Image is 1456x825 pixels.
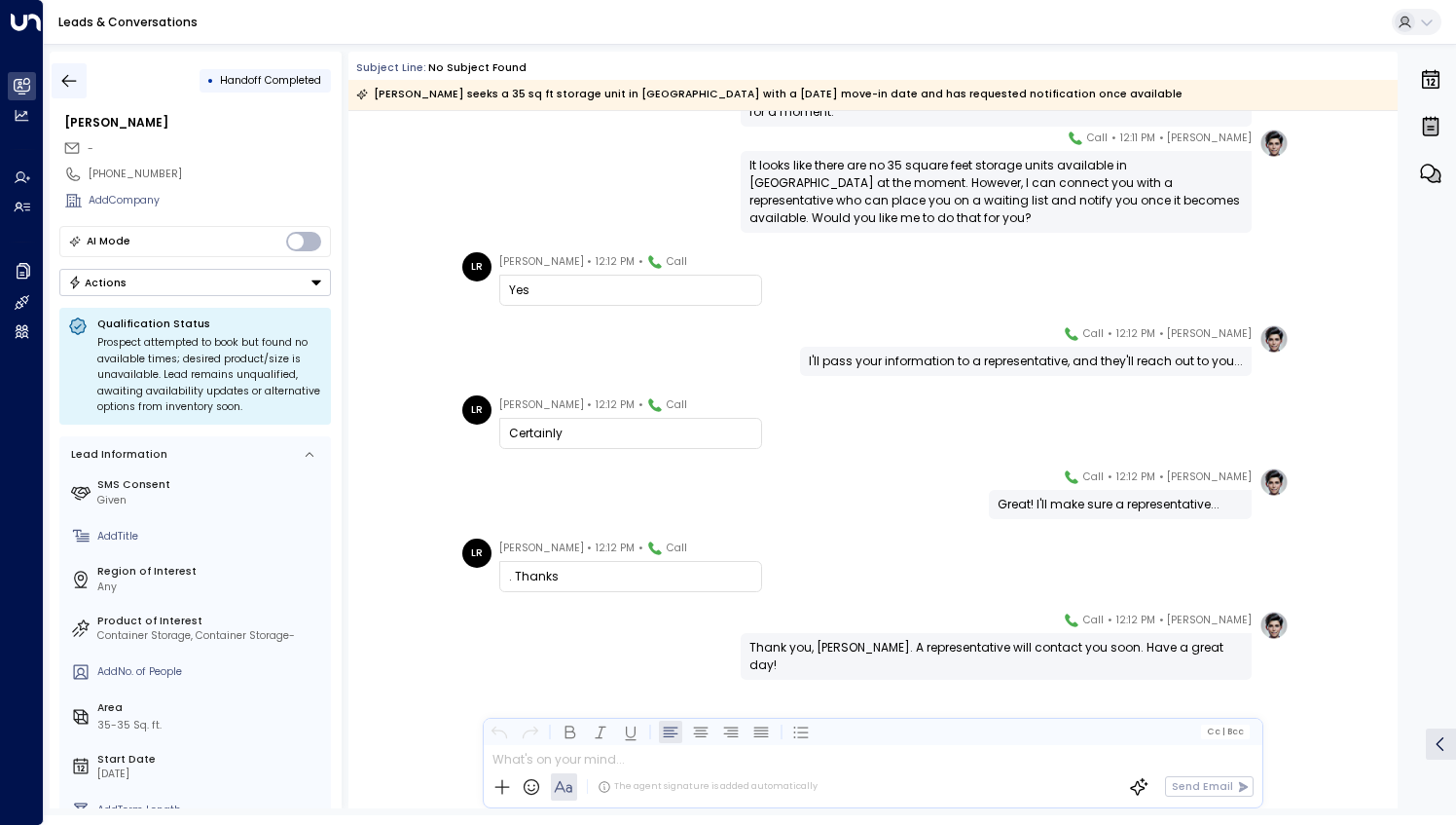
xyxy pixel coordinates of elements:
img: profile-logo.png [1259,129,1289,158]
label: SMS Consent [97,477,325,493]
div: LR [462,252,491,281]
span: 12:12 PM [596,252,635,272]
div: AddTerm Length [97,803,325,818]
div: [PERSON_NAME] [64,114,331,131]
div: • [207,67,214,94]
div: Great! I'll make sure a representative... [998,496,1243,513]
span: Call [667,539,687,558]
button: Undo [488,720,511,743]
div: LR [462,395,491,425]
div: Given [97,493,325,508]
span: • [1159,611,1164,630]
span: • [587,395,592,415]
span: [PERSON_NAME] [499,252,584,272]
span: • [587,252,592,272]
span: • [1108,468,1112,487]
span: [PERSON_NAME] [1167,324,1252,344]
div: The agent signature is added automatically [598,780,818,794]
div: It looks like there are no 35 square feet storage units available in [GEOGRAPHIC_DATA] at the mom... [749,157,1243,227]
span: • [638,539,643,558]
p: Qualification Status [97,317,322,331]
label: Product of Interest [97,614,325,629]
span: - [88,141,93,156]
div: Certainly [509,425,752,442]
div: Yes [509,281,752,299]
span: • [1108,324,1112,344]
label: Area [97,700,325,716]
div: 35-35 Sq. ft. [97,718,162,733]
span: Subject Line: [356,60,426,75]
span: 12:12 PM [596,539,635,558]
div: [PHONE_NUMBER] [89,167,331,182]
img: profile-logo.png [1259,468,1289,497]
button: Actions [59,269,331,296]
div: LR [462,539,491,568]
span: Call [667,252,687,272]
span: • [1159,129,1164,148]
div: AddTitle [97,529,325,544]
span: • [587,539,592,558]
span: • [1108,611,1112,630]
div: Any [97,580,325,595]
div: I'll pass your information to a representative, and they'll reach out to you... [809,353,1243,370]
span: | [1221,727,1224,736]
span: 12:11 PM [1120,129,1155,148]
span: • [638,395,643,415]
span: Call [1083,324,1104,344]
span: Call [667,395,687,415]
div: Lead Information [66,447,167,463]
span: 12:12 PM [1116,611,1155,630]
span: [PERSON_NAME] [499,395,584,415]
div: Thank you, [PERSON_NAME]. A representative will contact you soon. Have a great day! [749,639,1243,674]
div: . Thanks [509,568,752,585]
span: [PERSON_NAME] [499,539,584,558]
span: Call [1083,611,1104,630]
div: [PERSON_NAME] seeks a 35 sq ft storage unit in [GEOGRAPHIC_DATA] with a [DATE] move-in date and h... [356,85,1183,104]
div: Prospect attempted to book but found no available times; desired product/size is unavailable. Lea... [97,335,322,416]
span: • [1111,129,1116,148]
span: • [1159,324,1164,344]
img: profile-logo.png [1259,611,1289,640]
span: [PERSON_NAME] [1167,611,1252,630]
div: AI Mode [87,232,130,251]
div: Actions [68,276,127,289]
div: Button group with a nested menu [59,269,331,296]
span: 12:12 PM [596,395,635,415]
span: 12:12 PM [1116,324,1155,344]
span: Handoff Completed [220,73,321,88]
span: 12:12 PM [1116,468,1155,487]
span: • [1159,468,1164,487]
label: Start Date [97,752,325,768]
span: Call [1087,129,1108,148]
button: Cc|Bcc [1201,725,1250,738]
div: Container Storage, Container Storage- [97,628,325,644]
div: No subject found [428,60,527,76]
a: Leads & Conversations [58,14,198,30]
button: Redo [518,720,541,743]
span: Call [1083,468,1104,487]
div: AddCompany [89,193,331,208]
label: Region of Interest [97,564,325,580]
span: Cc Bcc [1207,727,1244,736]
span: [PERSON_NAME] [1167,468,1252,487]
img: profile-logo.png [1259,324,1289,354]
span: [PERSON_NAME] [1167,129,1252,148]
div: AddNo. of People [97,664,325,680]
span: • [638,252,643,272]
div: [DATE] [97,767,325,782]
